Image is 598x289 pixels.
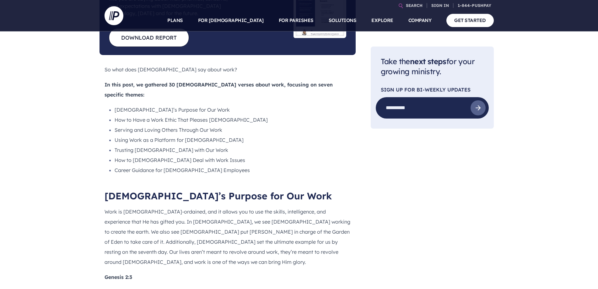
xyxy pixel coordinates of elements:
a: PLANS [167,9,183,31]
li: Serving and Loving Others Through Our Work [115,125,351,135]
li: Using Work as a Platform for [DEMOGRAPHIC_DATA] [115,135,351,145]
a: GET STARTED [446,14,494,27]
a: FOR [DEMOGRAPHIC_DATA] [198,9,264,31]
span: Take the for your growing ministry. [381,57,475,76]
li: Career Guidance for [DEMOGRAPHIC_DATA] Employees [115,165,351,175]
a: FOR PARISHES [279,9,314,31]
b: Genesis 2:3 [105,274,132,280]
p: Work is [DEMOGRAPHIC_DATA]-ordained, and it allows you to use the skills, intelligence, and exper... [105,207,351,267]
li: How to Have a Work Ethic That Pleases [DEMOGRAPHIC_DATA] [115,115,351,125]
li: [DEMOGRAPHIC_DATA]’s Purpose for Our Work [115,105,351,115]
a: SOLUTIONS [329,9,357,31]
span: next steps [410,57,446,66]
p: So what does [DEMOGRAPHIC_DATA] say about work? [105,64,351,75]
li: How to [DEMOGRAPHIC_DATA] Deal with Work Issues [115,155,351,165]
a: DOWNLOAD REPORT [109,28,189,47]
a: COMPANY [408,9,432,31]
a: EXPLORE [371,9,393,31]
h2: [DEMOGRAPHIC_DATA]’s Purpose for Our Work [105,190,351,202]
li: Trusting [DEMOGRAPHIC_DATA] with Our Work [115,145,351,155]
b: In this post, we gathered 30 [DEMOGRAPHIC_DATA] verses about work, focusing on seven specific the... [105,81,333,98]
p: Sign Up For Bi-Weekly Updates [381,87,484,92]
